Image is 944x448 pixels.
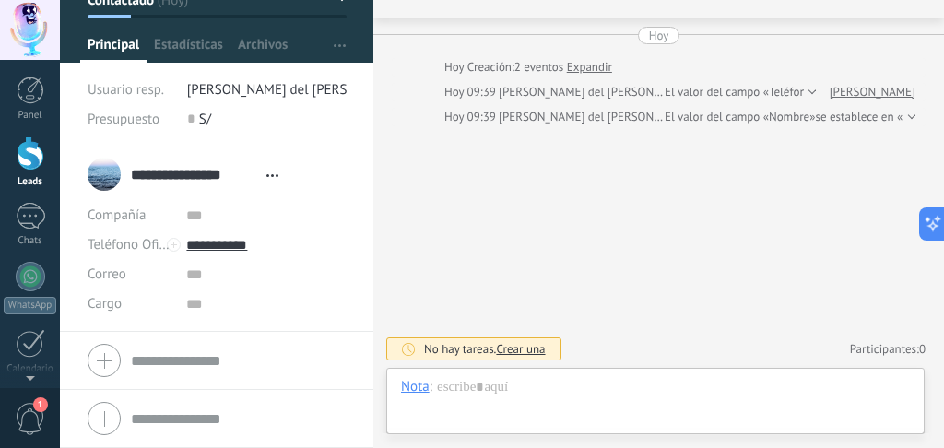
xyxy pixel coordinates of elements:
span: Crear una [496,341,545,357]
span: El valor del campo «Nombre» [665,108,815,126]
span: El valor del campo «Teléfono» [665,83,819,101]
span: 0 [919,341,926,357]
div: Usuario resp. [88,75,173,104]
span: Presupuesto [88,111,159,128]
span: [PERSON_NAME] del [PERSON_NAME] [187,81,411,99]
span: Principal [88,36,139,63]
div: WhatsApp [4,297,56,314]
div: Cargo [88,289,172,319]
div: Compañía [88,201,172,230]
div: Creación: [444,58,612,77]
span: S/ [199,111,211,128]
button: Correo [88,260,126,289]
div: Hoy [444,58,467,77]
span: Correo [88,265,126,283]
a: [PERSON_NAME] [830,83,915,101]
div: Hoy 09:39 [444,83,499,101]
span: Teléfono Oficina [88,236,183,253]
div: No hay tareas. [424,341,546,357]
a: Expandir [567,58,612,77]
span: Usuario resp. [88,81,164,99]
span: cristopher leandro del valle perez [499,84,693,100]
span: 2 eventos [514,58,563,77]
span: 1 [33,397,48,412]
a: Participantes:0 [850,341,926,357]
div: Hoy 09:39 [444,108,499,126]
div: Hoy [649,27,669,44]
div: Chats [4,235,57,247]
span: Cargo [88,297,122,311]
span: Estadísticas [154,36,223,63]
span: : [430,378,432,396]
div: Presupuesto [88,104,173,134]
div: Panel [4,110,57,122]
span: cristopher leandro del valle perez [499,109,693,124]
div: Leads [4,176,57,188]
button: Teléfono Oficina [88,230,172,260]
span: Archivos [238,36,288,63]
